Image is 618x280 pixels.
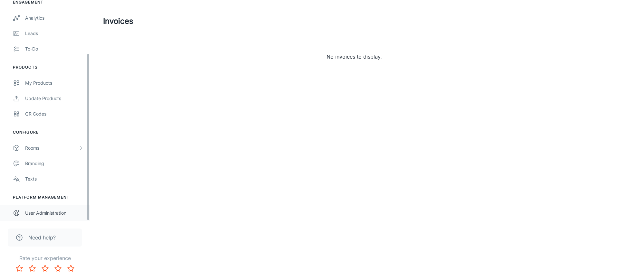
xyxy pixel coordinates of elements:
div: To-do [25,45,83,52]
h1: Invoices [103,15,133,27]
div: My Products [25,79,83,87]
div: Leads [25,30,83,37]
div: Analytics [25,14,83,22]
p: No invoices to display. [111,53,597,61]
div: Update Products [25,95,83,102]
